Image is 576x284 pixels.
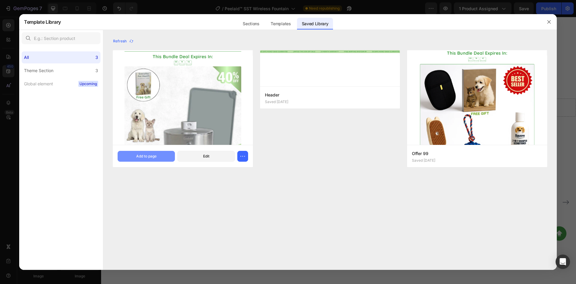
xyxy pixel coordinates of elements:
[268,58,283,72] img: Alt Image
[250,158,441,166] p: Perfect for my two dogs when I'm away
[385,88,417,93] div: Drop element here
[24,67,53,74] div: Theme Section
[556,255,570,269] div: Open Intercom Messenger
[65,88,97,93] div: Drop element here
[24,80,53,87] div: Global element
[29,158,220,166] p: My cat finally drinks water without me begging her!
[113,37,134,45] button: Refresh
[451,209,465,224] button: <p>Button</p>
[288,57,325,72] p: Secure Online Payment
[51,57,86,72] p: 24/7 Friendly Support
[95,67,98,74] div: 3
[5,38,470,50] p: Experience our prestigious after-sales service.
[24,54,29,61] div: All
[460,181,469,190] button: Carousel Next Arrow
[407,50,547,255] img: -a-gempagesversionv7shop-id574911953592386789theme-section-id577976154036634300.jpg
[266,18,295,30] div: Templates
[412,158,435,163] p: Saved [DATE]
[265,100,288,104] p: Saved [DATE]
[118,151,175,162] button: Add to page
[78,81,98,87] span: Upcoming
[203,154,209,159] div: Edit
[412,150,542,157] p: Offer 99
[5,123,470,135] p: Our customer advocates are standing by 24/7 to support you via email.
[136,154,157,159] div: Add to page
[409,65,442,72] p: guarantee
[95,54,98,61] div: 3
[22,32,100,44] input: E.g.: Section product
[250,173,435,197] span: I travel for work 2–3 days at a time, and leaving two dogs with regular water bowls was always a ...
[113,50,253,220] img: -a-gempagesversionv7shop-id574911953592386789theme-section-id583762416437822183.jpg
[113,38,134,44] div: Refresh
[5,181,15,190] button: Carousel Back Arrow
[409,57,442,65] p: Money-back
[389,58,403,72] img: Alt Image
[177,151,235,162] button: Edit
[297,18,333,30] div: Saved Library
[250,205,285,209] span: - [PERSON_NAME]
[163,182,185,188] i: constantly
[149,58,164,72] img: Alt Image
[225,88,257,93] div: Drop element here
[31,58,46,72] img: Alt Image
[29,173,217,206] span: I was honestly worried my cat never drank enough, and the vet kept warning me about kidney issues...
[169,57,206,72] p: Free Shipping over $49.99
[260,50,400,59] img: -a-gempagesversionv7shop-id574911953592386789theme-section-id579409745417339673.jpg
[238,18,264,30] div: Sections
[24,14,61,30] h2: Template Library
[265,91,395,99] p: Header
[4,108,470,122] h2: What Our Customers Are Saying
